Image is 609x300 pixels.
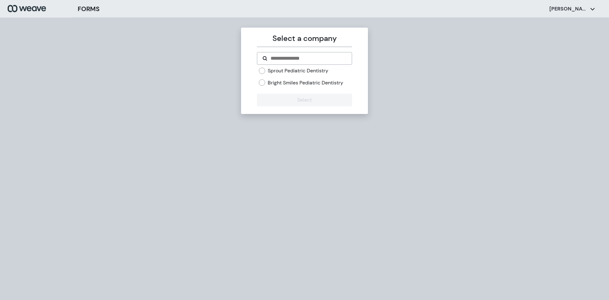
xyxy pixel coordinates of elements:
h3: FORMS [78,4,100,14]
p: [PERSON_NAME] [549,5,587,12]
button: Select [257,94,352,106]
label: Bright Smiles Pediatric Dentistry [268,79,343,86]
label: Sprout Pediatric Dentistry [268,67,328,74]
p: Select a company [257,33,352,44]
input: Search [270,55,346,62]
